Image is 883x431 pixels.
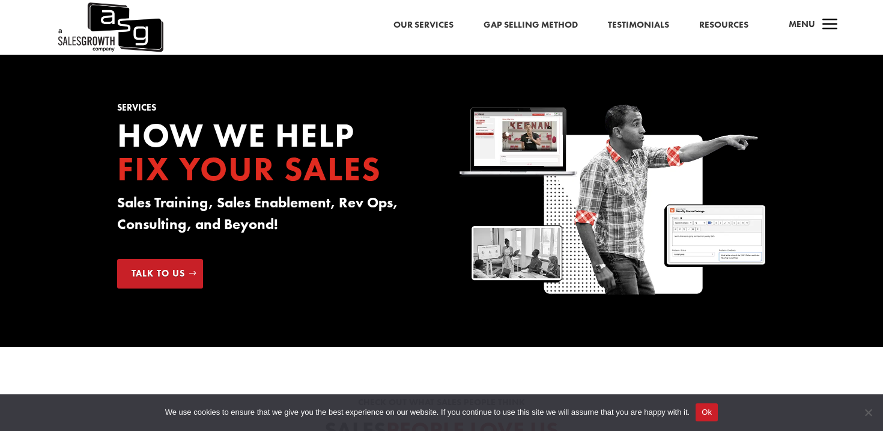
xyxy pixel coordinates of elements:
[818,13,842,37] span: a
[117,147,381,191] span: Fix your Sales
[165,406,690,418] span: We use cookies to ensure that we give you the best experience on our website. If you continue to ...
[117,259,203,289] a: Talk to Us
[117,118,423,192] h2: How we Help
[484,17,578,33] a: Gap Selling Method
[789,18,815,30] span: Menu
[696,403,718,421] button: Ok
[862,406,874,418] span: No
[117,103,423,118] h1: Services
[117,192,423,241] h3: Sales Training, Sales Enablement, Rev Ops, Consulting, and Beyond!
[393,17,454,33] a: Our Services
[699,17,748,33] a: Resources
[608,17,669,33] a: Testimonials
[460,103,766,298] img: Sales Growth Keenan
